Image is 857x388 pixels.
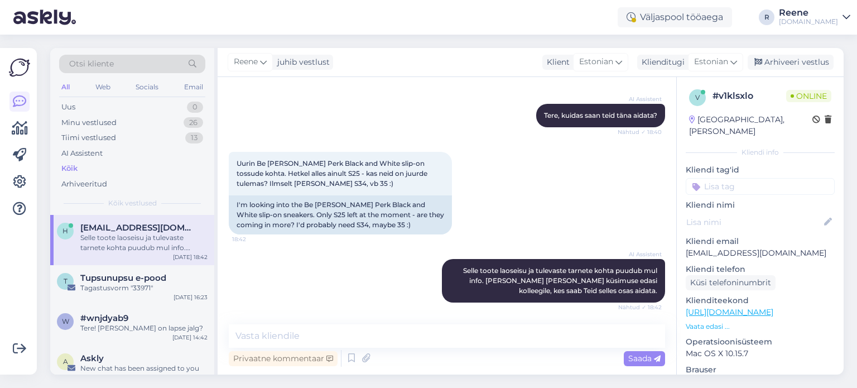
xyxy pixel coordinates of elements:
span: Estonian [579,56,613,68]
span: #wnjdyab9 [80,313,128,323]
div: Kliendi info [686,147,835,157]
div: [DATE] 18:42 [173,253,208,261]
div: Tiimi vestlused [61,132,116,143]
div: juhib vestlust [273,56,330,68]
div: AI Assistent [61,148,103,159]
div: Klient [542,56,570,68]
div: 26 [184,117,203,128]
span: v [695,93,700,102]
div: 0 [187,102,203,113]
span: Nähtud ✓ 18:42 [618,303,662,312]
span: Kõik vestlused [108,198,157,208]
div: Tagastusvorm "33971" [80,283,208,293]
span: Estonian [694,56,728,68]
a: Reene[DOMAIN_NAME] [779,8,850,26]
p: Kliendi nimi [686,199,835,211]
div: Email [182,80,205,94]
span: Otsi kliente [69,58,114,70]
p: Brauser [686,364,835,376]
p: [EMAIL_ADDRESS][DOMAIN_NAME] [686,247,835,259]
div: Socials [133,80,161,94]
div: Privaatne kommentaar [229,351,338,366]
div: New chat has been assigned to you [80,363,208,373]
a: [URL][DOMAIN_NAME] [686,307,773,317]
span: Selle toote laoseisu ja tulevaste tarnete kohta puudub mul info. [PERSON_NAME] [PERSON_NAME] küsi... [463,266,659,295]
div: [DATE] 14:42 [172,333,208,342]
p: Klienditeekond [686,295,835,306]
div: Uus [61,102,75,113]
div: Reene [779,8,838,17]
img: Askly Logo [9,57,30,78]
div: Tere! [PERSON_NAME] on lapse jalg? [80,323,208,333]
div: I'm looking into the Be [PERSON_NAME] Perk Black and White slip-on sneakers. Only S25 left at the... [229,195,452,234]
span: w [62,317,69,325]
span: A [63,357,68,366]
span: Askly [80,353,104,363]
span: Saada [628,353,661,363]
span: Tupsunupsu e-pood [80,273,166,283]
span: Nähtud ✓ 18:40 [618,128,662,136]
p: Vaata edasi ... [686,322,835,332]
span: AI Assistent [620,250,662,258]
div: Kõik [61,163,78,174]
div: [GEOGRAPHIC_DATA], [PERSON_NAME] [689,114,812,137]
p: Operatsioonisüsteem [686,336,835,348]
span: AI Assistent [620,95,662,103]
span: Reene [234,56,258,68]
div: # v1klsxlo [712,89,786,103]
span: Tere, kuidas saan teid täna aidata? [544,111,657,119]
div: R [759,9,774,25]
span: Online [786,90,831,102]
input: Lisa nimi [686,216,822,228]
div: All [59,80,72,94]
p: Kliendi telefon [686,264,835,275]
span: h [62,227,68,235]
div: Web [93,80,113,94]
p: Mac OS X 10.15.7 [686,348,835,360]
span: 18:42 [232,235,274,243]
span: Uurin Be [PERSON_NAME] Perk Black and White slip-on tossude kohta. Hetkel alles ainult S25 - kas ... [237,159,429,188]
p: Kliendi tag'id [686,164,835,176]
div: Klienditugi [637,56,685,68]
div: Väljaspool tööaega [618,7,732,27]
div: Küsi telefoninumbrit [686,275,776,290]
div: Selle toote laoseisu ja tulevaste tarnete kohta puudub mul info. [PERSON_NAME] [PERSON_NAME] küsi... [80,233,208,253]
div: [DATE] 13:28 [174,373,208,382]
span: helenkristi.loo@gmail.com [80,223,196,233]
input: Lisa tag [686,178,835,195]
div: [DOMAIN_NAME] [779,17,838,26]
div: [DATE] 16:23 [174,293,208,301]
div: 13 [185,132,203,143]
div: Arhiveeri vestlus [748,55,834,70]
span: T [64,277,68,285]
div: Minu vestlused [61,117,117,128]
div: Arhiveeritud [61,179,107,190]
p: Kliendi email [686,236,835,247]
